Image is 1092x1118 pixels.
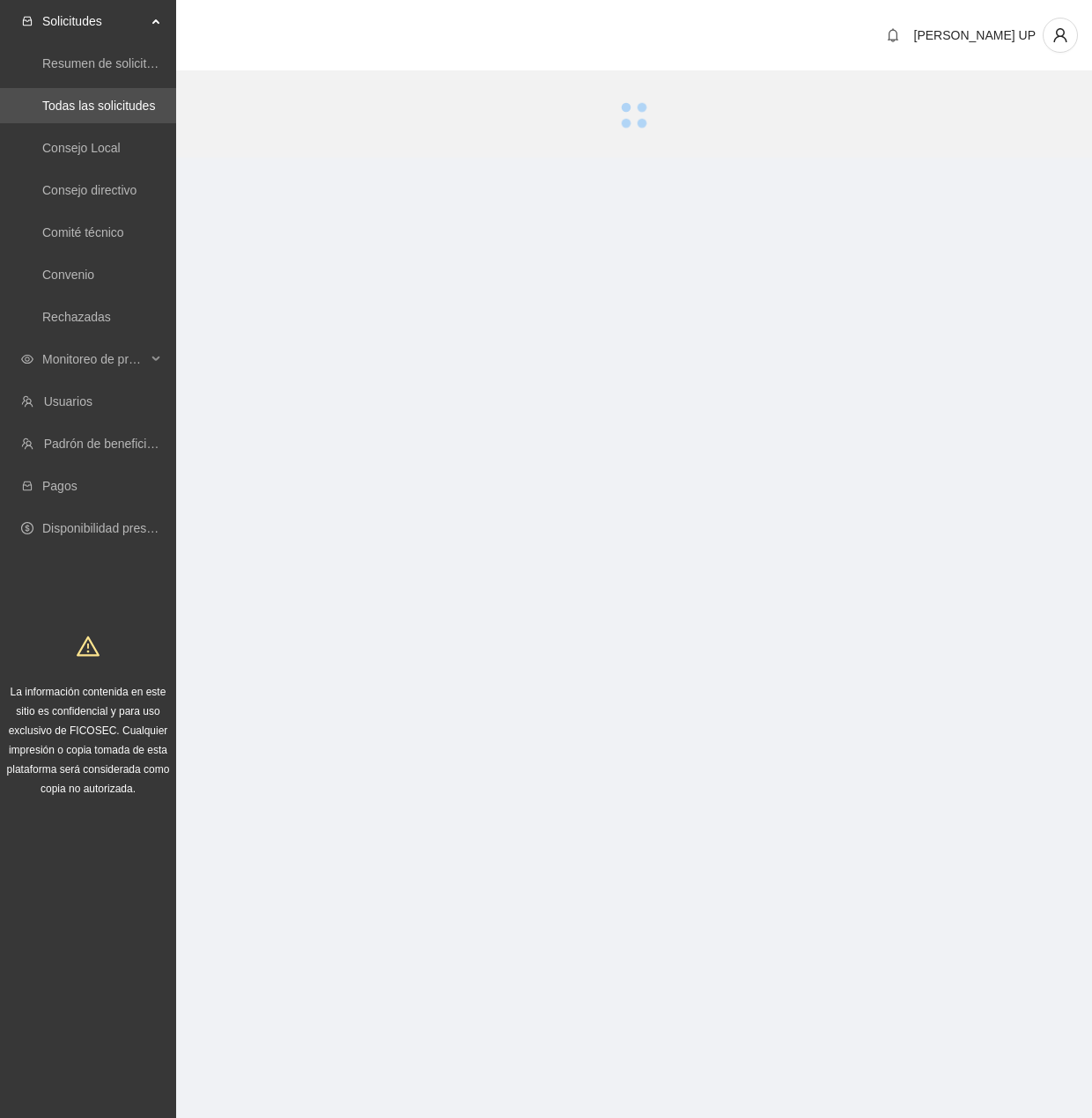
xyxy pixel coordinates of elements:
[1043,18,1078,53] button: user
[42,4,146,39] span: Solicitudes
[42,225,124,239] a: Comité técnico
[44,394,92,408] a: Usuarios
[42,342,146,377] span: Monitoreo de proyectos
[1044,27,1077,43] span: user
[7,686,170,795] span: La información contenida en este sitio es confidencial y para uso exclusivo de FICOSEC. Cualquier...
[77,635,100,658] span: warning
[21,15,33,27] span: inbox
[879,21,907,49] button: bell
[42,183,136,197] a: Consejo directivo
[880,28,906,42] span: bell
[42,268,94,282] a: Convenio
[42,141,121,155] a: Consejo Local
[42,310,111,324] a: Rechazadas
[21,353,33,365] span: eye
[914,28,1036,42] span: [PERSON_NAME] UP
[42,479,77,493] a: Pagos
[42,521,193,535] a: Disponibilidad presupuestal
[44,437,173,451] a: Padrón de beneficiarios
[42,56,240,70] a: Resumen de solicitudes por aprobar
[42,99,155,113] a: Todas las solicitudes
